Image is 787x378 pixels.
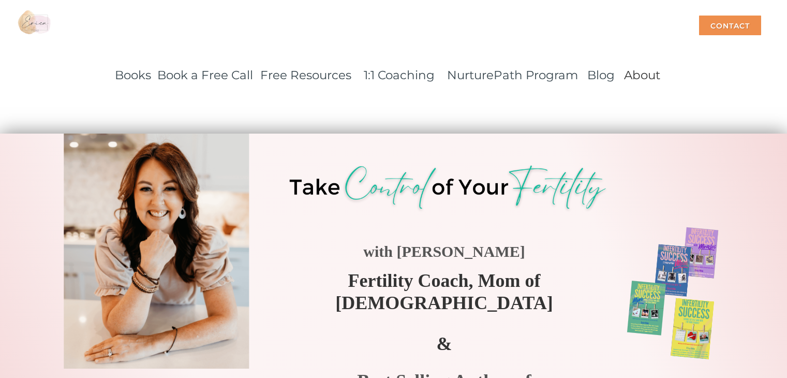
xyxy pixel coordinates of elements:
strong: with [PERSON_NAME] [363,243,525,259]
img: Erica Hoke, natural fertility coach and holistic infertility expert [64,130,249,368]
a: Free Resources [260,68,351,82]
a: 1:1 Coaching [364,68,435,82]
a: NurturePath Program [447,68,578,82]
div: Contact [699,16,761,35]
img: 6533d79a4f9a7.png [616,220,731,362]
span: About [624,68,660,82]
a: Book a Free Call [157,68,253,82]
span: Fertility Coach, Mom of [DEMOGRAPHIC_DATA] [335,270,553,313]
strong: & [436,333,452,354]
a: About [624,64,660,83]
img: 63ddda5937863.png [279,162,616,215]
a: Blog [587,68,615,82]
a: Books [115,68,151,82]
